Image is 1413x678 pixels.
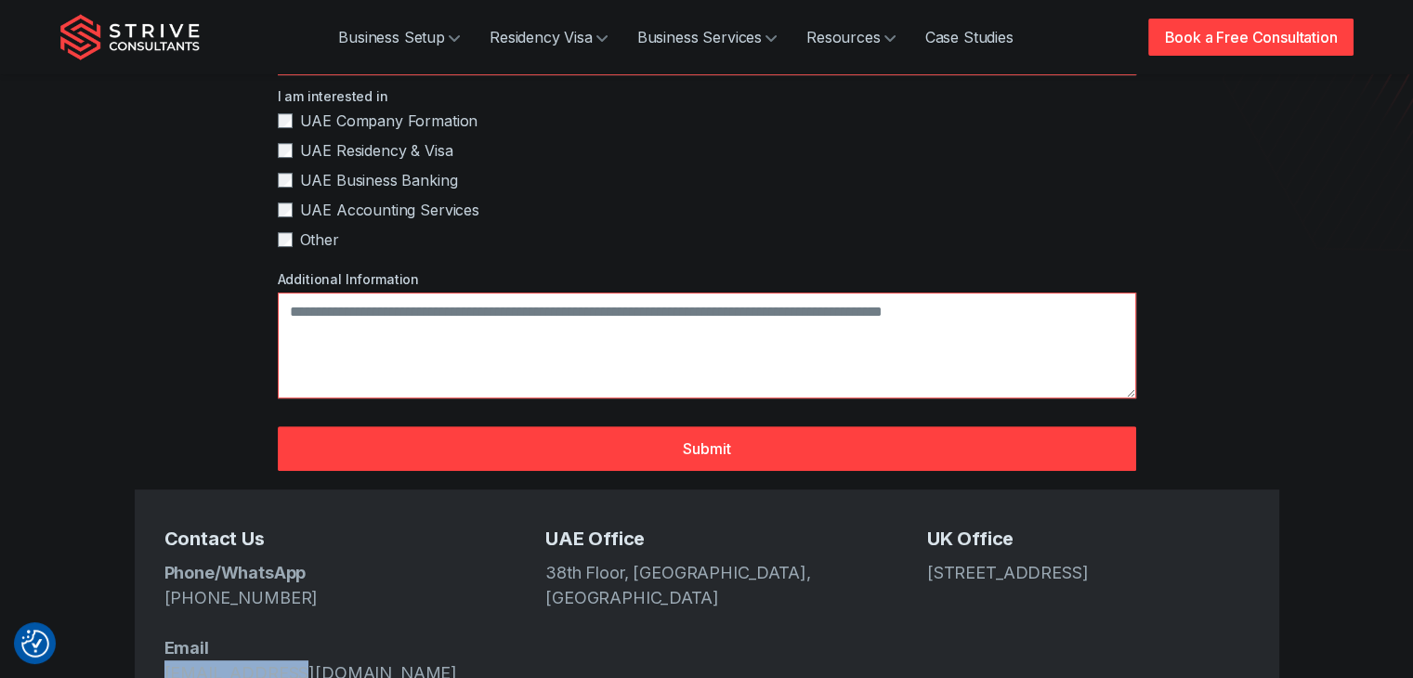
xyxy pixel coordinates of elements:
span: UAE Business Banking [300,169,458,191]
input: UAE Accounting Services [278,202,293,217]
a: Residency Visa [475,19,622,56]
input: UAE Business Banking [278,173,293,188]
input: UAE Company Formation [278,113,293,128]
img: Revisit consent button [21,630,49,658]
a: Business Setup [323,19,475,56]
h5: UAE Office [545,527,868,553]
a: Resources [792,19,910,56]
a: Business Services [622,19,792,56]
h5: UK Office [927,527,1249,553]
strong: Email [164,638,209,658]
h5: Contact Us [164,527,487,553]
address: [STREET_ADDRESS] [927,560,1249,585]
span: UAE Company Formation [300,110,478,132]
strong: Phone/WhatsApp [164,563,307,582]
input: UAE Residency & Visa [278,143,293,158]
address: 38th Floor, [GEOGRAPHIC_DATA], [GEOGRAPHIC_DATA] [545,560,868,610]
span: UAE Residency & Visa [300,139,453,162]
label: Additional Information [278,269,1136,289]
label: I am interested in [278,86,1136,106]
button: Submit [278,426,1136,471]
span: UAE Accounting Services [300,199,479,221]
input: Other [278,232,293,247]
a: Book a Free Consultation [1148,19,1353,56]
img: Strive Consultants [60,14,200,60]
button: Consent Preferences [21,630,49,658]
a: [PHONE_NUMBER] [164,588,319,607]
span: Other [300,228,339,251]
a: Case Studies [910,19,1028,56]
